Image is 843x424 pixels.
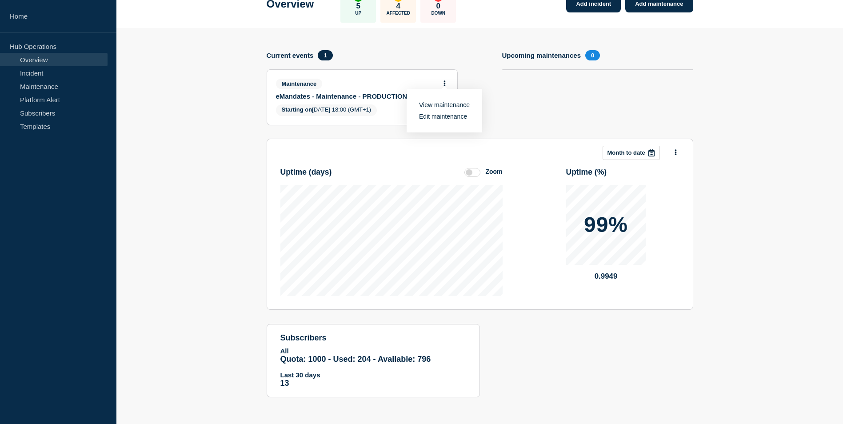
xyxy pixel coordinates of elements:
h4: Upcoming maintenances [502,52,581,59]
button: Month to date [603,146,660,160]
span: Quota: 1000 - Used: 204 - Available: 796 [280,355,431,364]
span: [DATE] 18:00 (GMT+1) [276,104,377,116]
p: Up [355,11,361,16]
a: eMandates - Maintenance - PRODUCTION [276,92,436,100]
p: 5 [356,2,360,11]
a: Edit maintenance [419,113,467,120]
p: 0.9949 [566,272,646,281]
h3: Uptime ( % ) [566,168,607,177]
div: Zoom [485,168,502,175]
p: 13 [280,379,466,388]
p: 4 [396,2,400,11]
span: 0 [585,50,600,60]
h3: Uptime ( days ) [280,168,332,177]
p: 99% [584,214,628,236]
p: 0 [436,2,440,11]
a: View maintenance [419,101,470,108]
p: Last 30 days [280,371,466,379]
p: Affected [387,11,410,16]
span: Maintenance [276,79,323,89]
p: Month to date [607,149,645,156]
p: Down [431,11,445,16]
span: Starting on [282,106,312,113]
span: 1 [318,50,332,60]
h4: Current events [267,52,314,59]
h4: subscribers [280,333,466,343]
p: All [280,347,466,355]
